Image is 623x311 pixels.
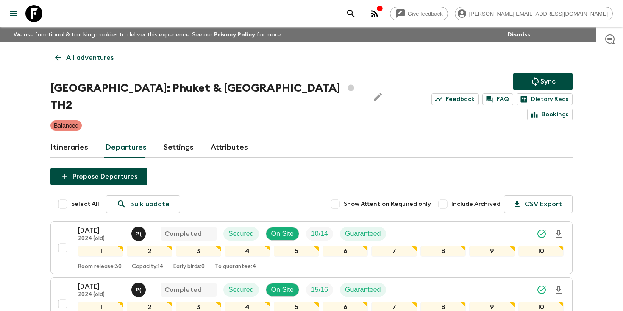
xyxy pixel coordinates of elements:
[271,229,294,239] p: On Site
[271,285,294,295] p: On Site
[469,246,515,257] div: 9
[164,229,202,239] p: Completed
[266,283,299,297] div: On Site
[306,283,333,297] div: Trip Fill
[54,121,78,130] p: Balanced
[225,246,270,257] div: 4
[266,227,299,241] div: On Site
[127,246,172,257] div: 2
[345,285,381,295] p: Guaranteed
[403,11,448,17] span: Give feedback
[223,227,259,241] div: Secured
[78,263,122,270] p: Room release: 30
[342,5,359,22] button: search adventures
[451,200,501,208] span: Include Archived
[505,29,532,41] button: Dismiss
[420,246,466,257] div: 8
[71,200,99,208] span: Select All
[223,283,259,297] div: Secured
[78,281,125,291] p: [DATE]
[173,263,205,270] p: Early birds: 0
[10,27,285,42] p: We use functional & tracking cookies to deliver this experience. See our for more.
[311,229,328,239] p: 10 / 14
[306,227,333,241] div: Trip Fill
[5,5,22,22] button: menu
[132,263,163,270] p: Capacity: 14
[553,229,564,239] svg: Download Onboarding
[431,93,479,105] a: Feedback
[215,263,256,270] p: To guarantee: 4
[518,246,564,257] div: 10
[176,246,221,257] div: 3
[211,137,248,158] a: Attributes
[345,229,381,239] p: Guaranteed
[504,195,573,213] button: CSV Export
[228,285,254,295] p: Secured
[78,246,123,257] div: 1
[50,168,147,185] button: Propose Departures
[482,93,513,105] a: FAQ
[50,80,363,114] h1: [GEOGRAPHIC_DATA]: Phuket & [GEOGRAPHIC_DATA] TH2
[78,225,125,235] p: [DATE]
[370,80,387,114] button: Edit Adventure Title
[517,93,573,105] a: Dietary Reqs
[311,285,328,295] p: 15 / 16
[228,229,254,239] p: Secured
[527,109,573,120] a: Bookings
[164,137,194,158] a: Settings
[274,246,319,257] div: 5
[66,53,114,63] p: All adventures
[537,229,547,239] svg: Synced Successfully
[50,137,88,158] a: Itineraries
[323,246,368,257] div: 6
[513,73,573,90] button: Sync adventure departures to the booking engine
[344,200,431,208] span: Show Attention Required only
[131,229,147,236] span: Gong (Anon) Ratanaphaisal
[553,285,564,295] svg: Download Onboarding
[390,7,448,20] a: Give feedback
[105,137,147,158] a: Departures
[537,285,547,295] svg: Synced Successfully
[540,76,556,87] p: Sync
[214,32,255,38] a: Privacy Policy
[78,291,125,298] p: 2024 (old)
[371,246,417,257] div: 7
[130,199,170,209] p: Bulk update
[50,49,118,66] a: All adventures
[131,285,147,292] span: Pooky (Thanaphan) Kerdyoo
[50,221,573,274] button: [DATE]2024 (old)Gong (Anon) RatanaphaisalCompletedSecuredOn SiteTrip FillGuaranteed12345678910Roo...
[106,195,180,213] a: Bulk update
[464,11,612,17] span: [PERSON_NAME][EMAIL_ADDRESS][DOMAIN_NAME]
[164,285,202,295] p: Completed
[455,7,613,20] div: [PERSON_NAME][EMAIL_ADDRESS][DOMAIN_NAME]
[78,235,125,242] p: 2024 (old)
